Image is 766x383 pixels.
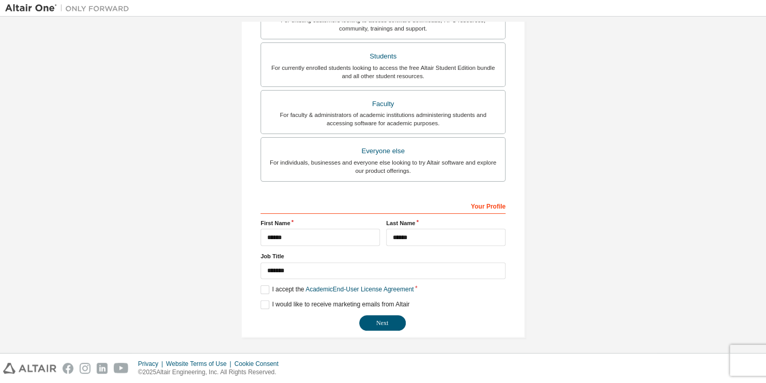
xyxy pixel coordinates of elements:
[3,363,56,374] img: altair_logo.svg
[267,64,499,80] div: For currently enrolled students looking to access the free Altair Student Edition bundle and all ...
[261,300,409,309] label: I would like to receive marketing emails from Altair
[359,315,406,331] button: Next
[267,144,499,158] div: Everyone else
[114,363,129,374] img: youtube.svg
[166,360,234,368] div: Website Terms of Use
[5,3,134,13] img: Altair One
[305,286,413,293] a: Academic End-User License Agreement
[63,363,73,374] img: facebook.svg
[267,97,499,111] div: Faculty
[261,252,505,260] label: Job Title
[261,285,413,294] label: I accept the
[267,111,499,127] div: For faculty & administrators of academic institutions administering students and accessing softwa...
[267,49,499,64] div: Students
[97,363,108,374] img: linkedin.svg
[386,219,505,227] label: Last Name
[261,219,380,227] label: First Name
[234,360,284,368] div: Cookie Consent
[261,197,505,214] div: Your Profile
[138,368,285,377] p: © 2025 Altair Engineering, Inc. All Rights Reserved.
[267,16,499,33] div: For existing customers looking to access software downloads, HPC resources, community, trainings ...
[80,363,90,374] img: instagram.svg
[138,360,166,368] div: Privacy
[267,158,499,175] div: For individuals, businesses and everyone else looking to try Altair software and explore our prod...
